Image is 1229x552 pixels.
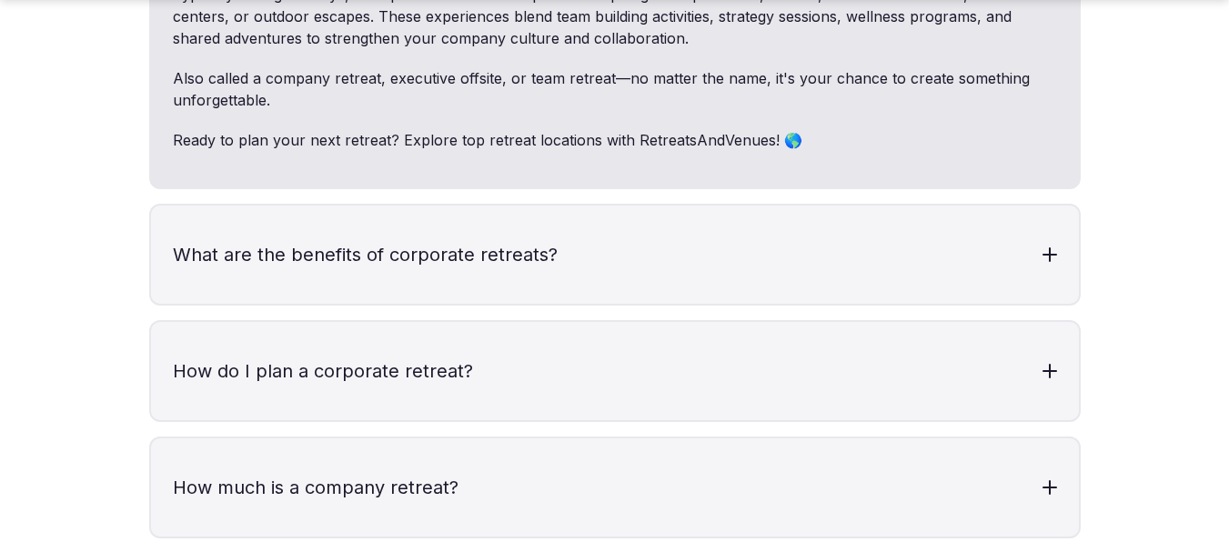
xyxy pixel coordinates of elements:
p: Also called a company retreat, executive offsite, or team retreat—no matter the name, it's your c... [173,67,1057,111]
p: Ready to plan your next retreat? Explore top retreat locations with RetreatsAndVenues! 🌎 [173,129,1057,151]
h3: What are the benefits of corporate retreats? [151,206,1079,304]
h3: How do I plan a corporate retreat? [151,322,1079,420]
h3: How much is a company retreat? [151,438,1079,537]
